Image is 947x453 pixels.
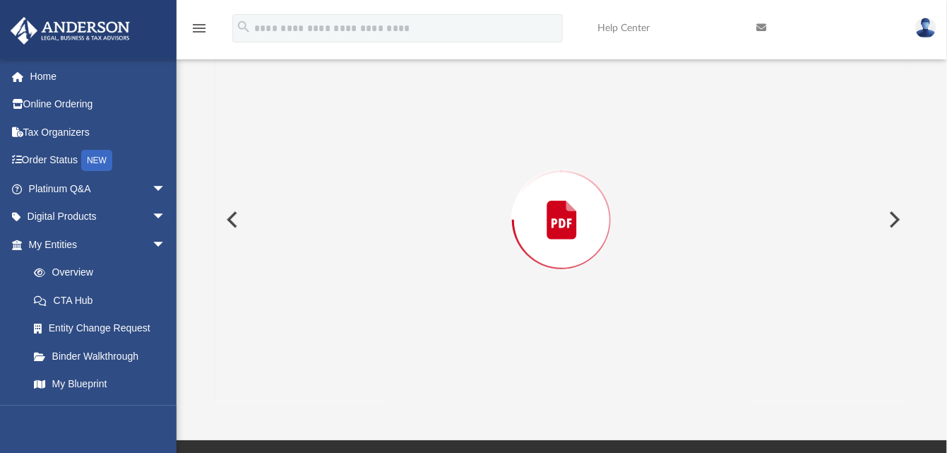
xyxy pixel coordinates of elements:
span: arrow_drop_down [152,230,180,259]
div: NEW [81,150,112,171]
a: Tax Organizers [10,118,187,146]
a: Order StatusNEW [10,146,187,175]
button: Next File [878,200,909,240]
a: Tax Due Dates [20,398,187,426]
a: My Blueprint [20,370,180,399]
span: arrow_drop_down [152,203,180,232]
span: arrow_drop_down [152,175,180,204]
img: Anderson Advisors Platinum Portal [6,17,134,45]
i: menu [191,20,208,37]
a: Digital Productsarrow_drop_down [10,203,187,231]
a: Overview [20,259,187,287]
a: Online Ordering [10,90,187,119]
div: Preview [215,1,909,403]
a: menu [191,27,208,37]
a: Platinum Q&Aarrow_drop_down [10,175,187,203]
a: My Entitiesarrow_drop_down [10,230,187,259]
a: CTA Hub [20,286,187,314]
img: User Pic [915,18,936,38]
button: Previous File [215,200,246,240]
a: Binder Walkthrough [20,342,187,370]
a: Home [10,62,187,90]
a: Entity Change Request [20,314,187,343]
i: search [236,19,251,35]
